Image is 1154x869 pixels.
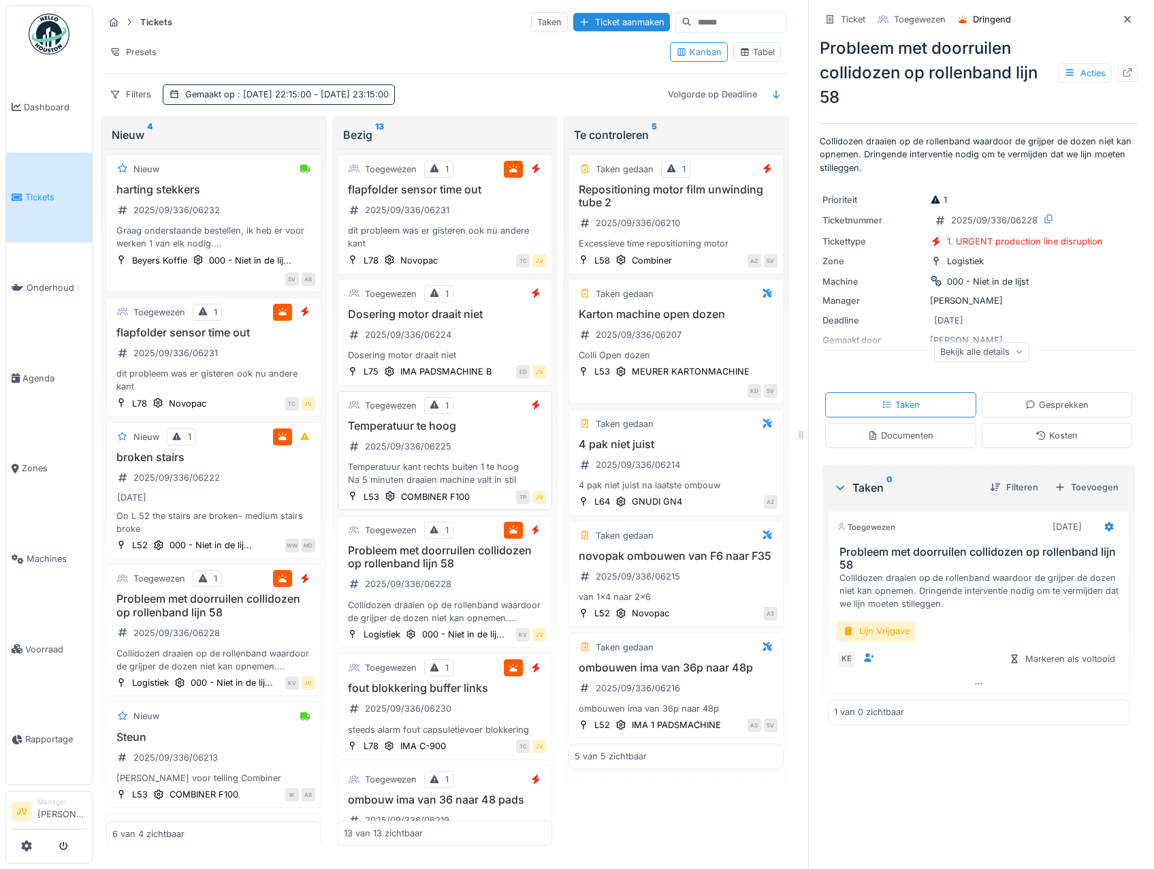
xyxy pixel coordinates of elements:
div: Beyers Koffie [132,254,187,267]
div: Collidozen draaien op de rollenband waardoor de grijper de dozen niet kan opnemen. Dringende inte... [344,599,547,625]
div: [PERSON_NAME] voor telling Combiner [112,772,315,785]
div: 1 [445,163,449,176]
div: Logistiek [947,255,984,268]
div: Filteren [984,478,1044,496]
span: Zones [22,462,86,475]
div: 13 van 13 zichtbaar [344,827,423,840]
div: Lijn Vrijgave [837,621,916,641]
h3: broken stairs [112,451,315,464]
div: Novopac [169,397,206,410]
div: L53 [132,788,148,801]
div: 2025/09/336/06225 [365,440,451,453]
div: MEURER KARTONMACHINE [632,365,750,378]
div: Logistiek [132,676,169,689]
div: [DATE] [117,491,146,504]
sup: 5 [652,127,657,143]
div: Manager [822,294,925,307]
div: 1 [445,287,449,300]
img: Badge_color-CXgf-gQk.svg [29,14,69,54]
div: 2025/09/336/06214 [596,458,680,471]
div: Tabel [739,46,775,59]
div: SV [285,272,299,286]
div: Nieuw [112,127,316,143]
p: Collidozen draaien op de rollenband waardoor de grijper de dozen niet kan opnemen. Dringende inte... [820,135,1138,174]
div: 2025/09/336/06228 [365,578,451,590]
div: 000 - Niet in de lij... [191,676,273,689]
div: Colli Open dozen [575,349,778,362]
div: Nieuw [133,710,159,723]
div: Graag onderstaande bestellen, ik heb er voor werken 1 van elk nodig. De rest graag in stock legge... [112,224,315,250]
div: 2025/09/336/06210 [596,217,680,230]
div: Filters [103,84,157,104]
div: Taken [882,398,920,411]
div: Nieuw [133,430,159,443]
div: JV [302,676,315,690]
div: Taken gedaan [596,287,654,300]
div: MD [302,539,315,552]
div: 2025/09/336/06215 [596,570,680,583]
div: Manager [37,797,86,807]
div: 2025/09/336/06216 [596,682,680,695]
div: 4 pak niet juist na laatste ombouw [575,479,778,492]
span: Onderhoud [27,281,86,294]
div: 1. URGENT production line disruption [947,235,1103,248]
div: Taken [833,479,979,496]
div: Ticketnummer [822,214,925,227]
div: 2025/09/336/06207 [596,328,682,341]
div: Ticket aanmaken [573,13,670,31]
h3: Dosering motor draait niet [344,308,547,321]
sup: 4 [147,127,153,143]
div: Probleem met doorruilen collidozen op rollenband lijn 58 [820,36,1138,110]
div: 1 [930,193,947,206]
h3: flapfolder sensor time out [112,326,315,339]
h3: Probleem met doorruilen collidozen op rollenband lijn 58 [344,544,547,570]
a: Agenda [6,333,92,424]
div: AS [748,718,761,732]
div: L78 [364,254,379,267]
div: AB [302,788,315,802]
h3: Probleem met doorruilen collidozen op rollenband lijn 58 [112,592,315,618]
div: [DATE] [1053,520,1082,533]
div: JV [532,365,546,379]
div: JV [532,254,546,268]
div: Zone [822,255,925,268]
h3: ombouw ima van 36 naar 48 pads [344,793,547,806]
div: L53 [594,365,610,378]
div: Collidozen draaien op de rollenband waardoor de grijper de dozen niet kan opnemen. Dringende inte... [112,647,315,673]
div: Toegewezen [365,163,417,176]
div: AB [302,272,315,286]
div: 000 - Niet in de lij... [170,539,252,552]
div: SV [764,254,778,268]
div: van 1x4 naar 2x6 [575,590,778,603]
div: steeds alarm fout capsuletievoer blokkering [344,723,547,736]
div: Toegewezen [365,773,417,786]
strong: Tickets [135,16,178,29]
div: 2025/09/336/06213 [133,751,218,764]
div: ED [516,365,530,379]
div: 000 - Niet in de lij... [209,254,291,267]
div: Toevoegen [1049,478,1124,496]
div: 000 - Niet in de lijst [947,275,1029,288]
div: JV [302,397,315,411]
div: Toegewezen [365,661,417,674]
div: KV [516,628,530,642]
div: JV [532,740,546,753]
span: Dashboard [24,101,86,114]
h3: ombouwen ima van 36p naar 48p [575,661,778,674]
div: L78 [364,740,379,753]
div: IMA C-900 [400,740,446,753]
div: COMBINER F100 [170,788,238,801]
a: Rapportage [6,695,92,785]
div: Toegewezen [365,287,417,300]
div: 1 van 0 zichtbaar [834,706,904,718]
div: COMBINER F100 [401,490,470,503]
div: Taken gedaan [596,641,654,654]
div: [PERSON_NAME] [822,294,1135,307]
div: L52 [132,539,148,552]
div: 6 van 4 zichtbaar [112,827,185,840]
div: AS [764,607,778,620]
h3: Steun [112,731,315,744]
div: Machine [822,275,925,288]
sup: 13 [375,127,384,143]
div: WW [285,539,299,552]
